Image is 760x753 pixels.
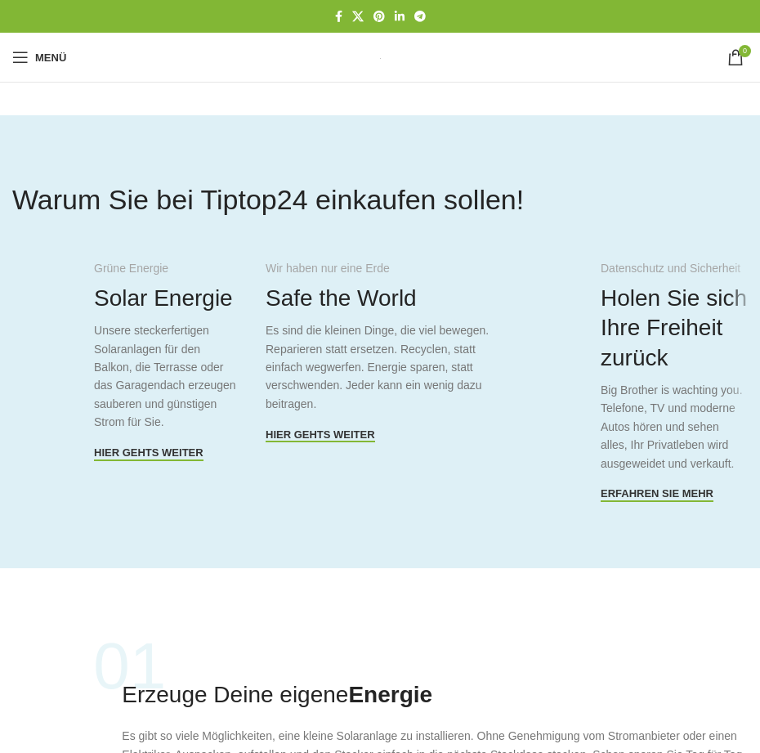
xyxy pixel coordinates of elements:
a: X Social Link [347,6,369,28]
p: Big Brother is wachting you. Telefone, TV und moderne Autos hören und sehen alles, Ihr Privatlebe... [601,381,748,473]
p: Unsere steckerfertigen Solaranlagen für den Balkon, die Terrasse oder das Garagendach erzeugen sa... [94,321,241,431]
div: Wir haben nur eine Erde [266,261,494,276]
div: Datenschutz und Sicherheit [601,261,748,276]
a: Pinterest Social Link [369,6,390,28]
span: Menü [35,52,66,63]
h4: Holen Sie sich Ihre Freiheit zurück [601,284,748,373]
p: Es sind die kleinen Dinge, die viel bewegen. Reparieren statt ersetzen. Recyclen, statt einfach w... [266,321,494,413]
p: 01 [93,634,719,699]
a: Hier gehts weiter [94,446,203,461]
span: Erfahren Sie mehr [601,487,713,500]
h4: Safe the World [266,284,494,313]
a: Hier gehts Weiter [266,428,375,443]
h4: Solar Energie [94,284,241,313]
span: 0 [739,45,751,57]
span: Hier gehts weiter [94,446,203,459]
h4: Erzeuge Deine eigene [122,679,432,710]
div: Grüne Energie [94,261,241,276]
a: Logo der Website [380,51,381,64]
h4: Warum Sie bei Tiptop24 einkaufen sollen! [12,181,524,220]
a: Facebook Social Link [330,6,347,28]
a: 0 [719,41,752,74]
a: Erfahren Sie mehr [601,487,713,502]
a: LinkedIn Social Link [390,6,409,28]
a: Mobiles Menü öffnen [4,41,74,74]
b: Energie [348,682,432,707]
a: Telegram Social Link [409,6,431,28]
span: Hier gehts Weiter [266,428,375,441]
